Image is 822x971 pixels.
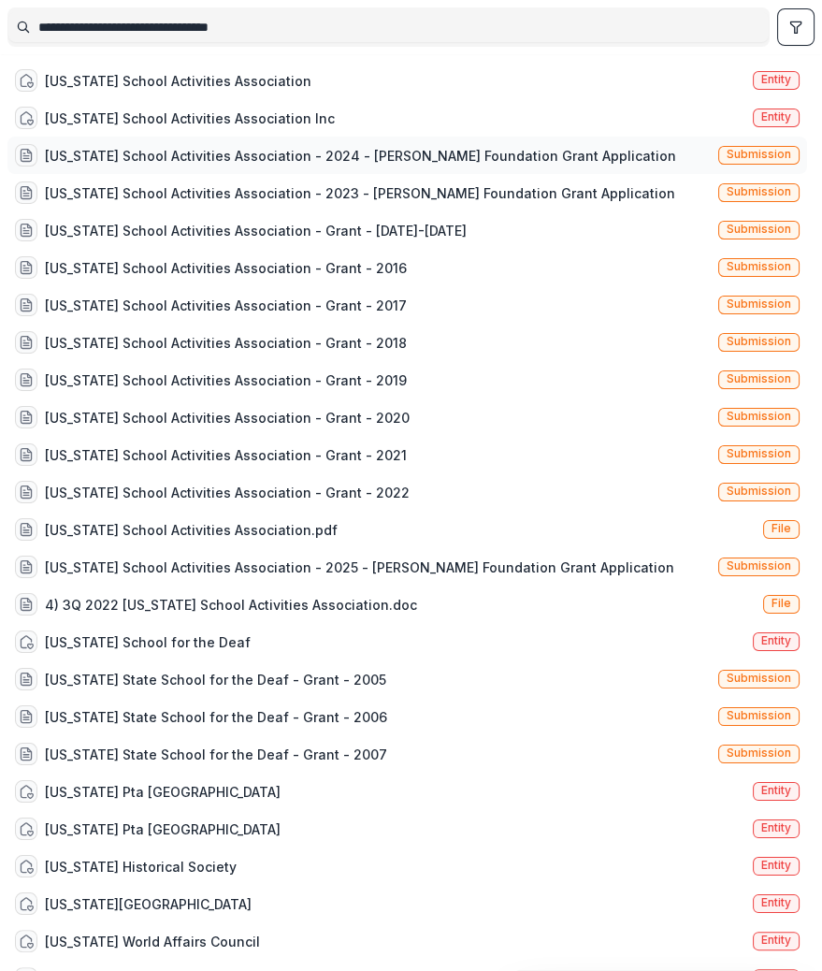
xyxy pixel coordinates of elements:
[45,558,674,577] div: [US_STATE] School Activities Association - 2025 - [PERSON_NAME] Foundation Grant Application
[727,148,791,161] span: Submission
[45,707,387,727] div: [US_STATE] State School for the Deaf - Grant - 2006
[727,410,791,423] span: Submission
[45,258,407,278] div: [US_STATE] School Activities Association - Grant - 2016
[45,296,407,315] div: [US_STATE] School Activities Association - Grant - 2017
[761,634,791,647] span: Entity
[727,709,791,722] span: Submission
[727,335,791,348] span: Submission
[727,485,791,498] span: Submission
[727,672,791,685] span: Submission
[727,297,791,311] span: Submission
[45,520,338,540] div: [US_STATE] School Activities Association.pdf
[727,372,791,385] span: Submission
[761,73,791,86] span: Entity
[45,857,237,877] div: [US_STATE] Historical Society
[761,110,791,123] span: Entity
[45,745,387,764] div: [US_STATE] State School for the Deaf - Grant - 2007
[45,595,417,615] div: 4) 3Q 2022 [US_STATE] School Activities Association.doc
[45,894,252,914] div: [US_STATE][GEOGRAPHIC_DATA]
[761,859,791,872] span: Entity
[45,483,410,502] div: [US_STATE] School Activities Association - Grant - 2022
[45,183,675,203] div: [US_STATE] School Activities Association - 2023 - [PERSON_NAME] Foundation Grant Application
[727,559,791,572] span: Submission
[45,146,676,166] div: [US_STATE] School Activities Association - 2024 - [PERSON_NAME] Foundation Grant Application
[761,934,791,947] span: Entity
[772,597,791,610] span: File
[761,821,791,834] span: Entity
[45,109,335,128] div: [US_STATE] School Activities Association Inc
[45,819,281,839] div: [US_STATE] Pta [GEOGRAPHIC_DATA]
[45,445,407,465] div: [US_STATE] School Activities Association - Grant - 2021
[45,333,407,353] div: [US_STATE] School Activities Association - Grant - 2018
[761,784,791,797] span: Entity
[45,71,311,91] div: [US_STATE] School Activities Association
[45,221,467,240] div: [US_STATE] School Activities Association - Grant - [DATE]-[DATE]
[45,932,260,951] div: [US_STATE] World Affairs Council
[727,185,791,198] span: Submission
[45,408,410,428] div: [US_STATE] School Activities Association - Grant - 2020
[45,632,251,652] div: [US_STATE] School for the Deaf
[772,522,791,535] span: File
[727,260,791,273] span: Submission
[727,447,791,460] span: Submission
[761,896,791,909] span: Entity
[727,746,791,760] span: Submission
[45,782,281,802] div: [US_STATE] Pta [GEOGRAPHIC_DATA]
[45,670,386,689] div: [US_STATE] State School for the Deaf - Grant - 2005
[727,223,791,236] span: Submission
[777,8,815,46] button: toggle filters
[45,370,407,390] div: [US_STATE] School Activities Association - Grant - 2019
